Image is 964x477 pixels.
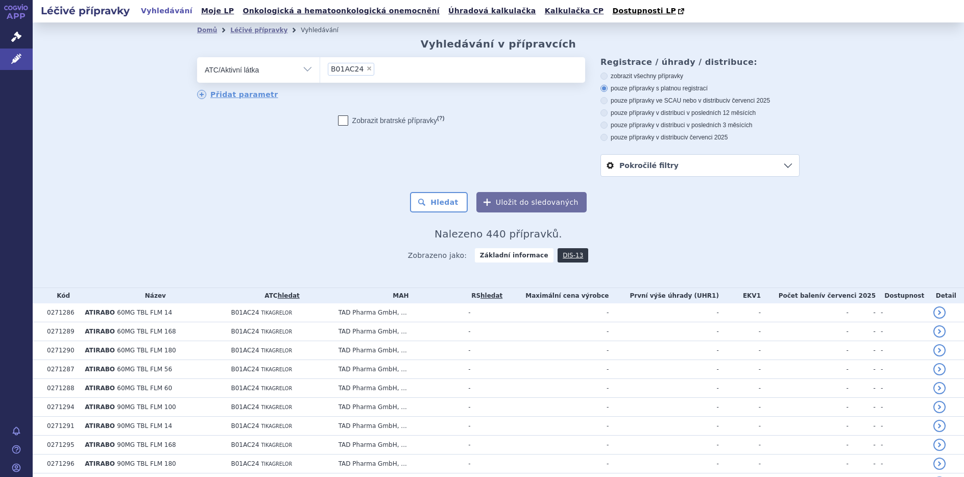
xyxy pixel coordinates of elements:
td: - [876,379,928,398]
td: - [876,322,928,341]
td: 0271286 [42,303,80,322]
td: - [463,417,505,436]
a: detail [933,458,946,470]
span: 60MG TBL FLM 56 [117,366,172,373]
span: B01AC24 [231,309,259,316]
span: TIKAGRELOR [261,367,292,372]
td: - [609,455,718,473]
span: TIKAGRELOR [261,386,292,391]
span: 90MG TBL FLM 168 [117,441,176,448]
input: B01AC24 [377,62,383,75]
a: detail [933,363,946,375]
td: - [505,303,609,322]
td: - [463,322,505,341]
span: 60MG TBL FLM 60 [117,385,172,392]
td: - [849,455,876,473]
td: - [849,341,876,360]
th: EKV1 [719,288,761,303]
a: Domů [197,27,217,34]
td: - [719,322,761,341]
td: - [876,398,928,417]
label: pouze přípravky v distribuci [600,133,800,141]
a: Dostupnosti LP [609,4,689,18]
span: Zobrazeno jako: [408,248,467,263]
span: B01AC24 [231,441,259,448]
a: detail [933,382,946,394]
td: - [463,398,505,417]
a: detail [933,420,946,432]
a: detail [933,401,946,413]
td: - [463,360,505,379]
td: - [609,360,718,379]
td: - [463,436,505,455]
span: B01AC24 [231,422,259,430]
td: TAD Pharma GmbH, ... [333,417,464,436]
td: - [505,341,609,360]
td: - [609,398,718,417]
td: - [849,379,876,398]
td: 0271296 [42,455,80,473]
span: TIKAGRELOR [261,348,292,353]
td: - [876,360,928,379]
td: 0271288 [42,379,80,398]
td: - [761,436,849,455]
td: TAD Pharma GmbH, ... [333,398,464,417]
strong: Základní informace [475,248,553,263]
td: - [761,417,849,436]
span: ATIRABO [85,328,115,335]
td: - [876,417,928,436]
td: - [719,360,761,379]
th: ATC [226,288,333,303]
th: První výše úhrady (UHR1) [609,288,718,303]
span: 60MG TBL FLM 14 [117,309,172,316]
td: - [876,341,928,360]
td: TAD Pharma GmbH, ... [333,303,464,322]
span: ATIRABO [85,422,115,430]
td: - [463,303,505,322]
td: - [761,455,849,473]
td: - [463,379,505,398]
h3: Registrace / úhrady / distribuce: [600,57,800,67]
label: pouze přípravky v distribuci v posledních 3 měsících [600,121,800,129]
td: TAD Pharma GmbH, ... [333,436,464,455]
td: - [761,341,849,360]
td: - [849,436,876,455]
button: Hledat [410,192,468,212]
td: - [849,417,876,436]
span: TIKAGRELOR [261,423,292,429]
span: B01AC24 [331,65,364,73]
td: - [719,341,761,360]
td: - [761,379,849,398]
td: 0271291 [42,417,80,436]
td: - [609,436,718,455]
td: - [849,398,876,417]
th: Počet balení [761,288,876,303]
td: TAD Pharma GmbH, ... [333,341,464,360]
span: v červenci 2025 [685,134,728,141]
a: Vyhledávání [138,4,196,18]
th: Maximální cena výrobce [505,288,609,303]
a: hledat [480,292,502,299]
span: ATIRABO [85,347,115,354]
th: Kód [42,288,80,303]
td: - [719,455,761,473]
a: Onkologická a hematoonkologická onemocnění [239,4,443,18]
td: TAD Pharma GmbH, ... [333,379,464,398]
td: - [463,455,505,473]
h2: Vyhledávání v přípravcích [421,38,576,50]
td: - [849,303,876,322]
td: - [761,303,849,322]
span: v červenci 2025 [822,292,876,299]
span: B01AC24 [231,366,259,373]
span: B01AC24 [231,328,259,335]
a: DIS-13 [558,248,588,263]
span: 60MG TBL FLM 168 [117,328,176,335]
span: TIKAGRELOR [261,329,292,335]
td: - [609,303,718,322]
td: - [505,379,609,398]
span: 90MG TBL FLM 14 [117,422,172,430]
label: pouze přípravky v distribuci v posledních 12 měsících [600,109,800,117]
td: - [876,455,928,473]
td: - [505,436,609,455]
td: 0271289 [42,322,80,341]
